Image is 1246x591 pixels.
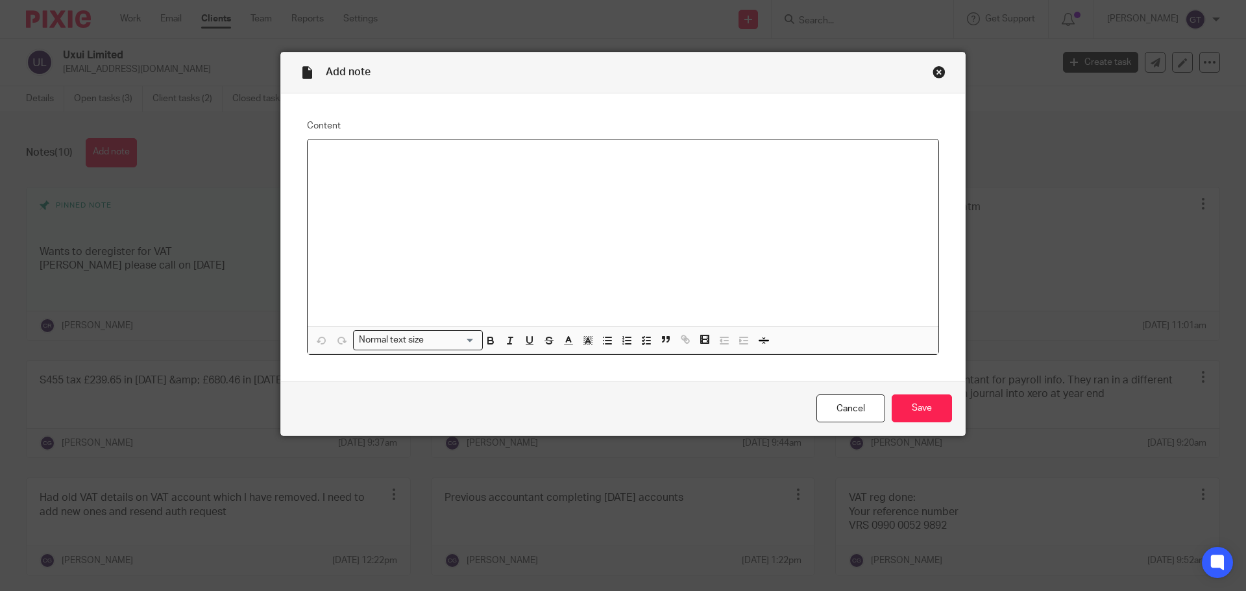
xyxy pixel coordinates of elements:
[307,119,939,132] label: Content
[326,67,371,77] span: Add note
[353,330,483,350] div: Search for option
[428,333,475,347] input: Search for option
[816,394,885,422] a: Cancel
[356,333,427,347] span: Normal text size
[933,66,946,78] div: Close this dialog window
[892,394,952,422] input: Save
